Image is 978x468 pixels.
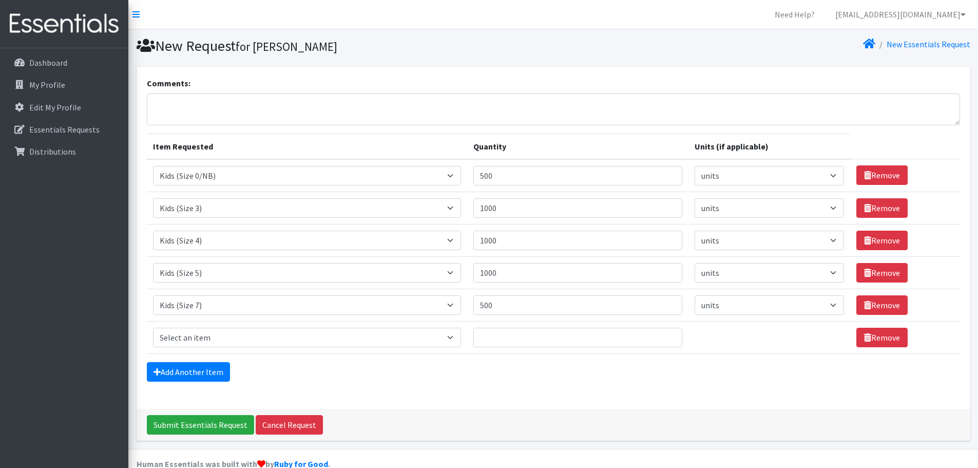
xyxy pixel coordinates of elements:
[4,119,124,140] a: Essentials Requests
[766,4,823,25] a: Need Help?
[856,231,908,250] a: Remove
[4,52,124,73] a: Dashboard
[147,77,190,89] label: Comments:
[29,80,65,90] p: My Profile
[29,124,100,135] p: Essentials Requests
[856,198,908,218] a: Remove
[856,263,908,283] a: Remove
[4,141,124,162] a: Distributions
[29,102,81,113] p: Edit My Profile
[147,415,254,435] input: Submit Essentials Request
[827,4,974,25] a: [EMAIL_ADDRESS][DOMAIN_NAME]
[147,134,467,159] th: Item Requested
[4,97,124,118] a: Edit My Profile
[4,7,124,41] img: HumanEssentials
[856,295,908,315] a: Remove
[137,37,550,55] h1: New Request
[29,146,76,157] p: Distributions
[256,415,323,435] a: Cancel Request
[29,58,67,68] p: Dashboard
[856,165,908,185] a: Remove
[467,134,689,159] th: Quantity
[856,328,908,347] a: Remove
[4,74,124,95] a: My Profile
[147,362,230,382] a: Add Another Item
[887,39,970,49] a: New Essentials Request
[236,39,337,54] small: for [PERSON_NAME]
[688,134,850,159] th: Units (if applicable)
